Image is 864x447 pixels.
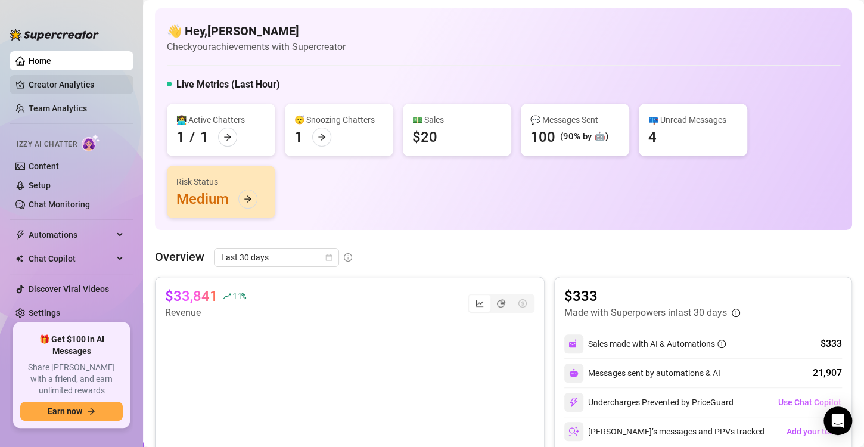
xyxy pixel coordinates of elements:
[244,195,252,203] span: arrow-right
[569,368,579,378] img: svg%3e
[165,287,218,306] article: $33,841
[20,362,123,397] span: Share [PERSON_NAME] with a friend, and earn unlimited rewards
[294,128,303,147] div: 1
[29,284,109,294] a: Discover Viral Videos
[497,299,505,308] span: pie-chart
[29,162,59,171] a: Content
[20,402,123,421] button: Earn nowarrow-right
[588,337,726,350] div: Sales made with AI & Automations
[82,134,100,151] img: AI Chatter
[15,230,25,240] span: thunderbolt
[200,128,209,147] div: 1
[778,393,842,412] button: Use Chat Copilot
[29,75,124,94] a: Creator Analytics
[412,113,502,126] div: 💵 Sales
[325,254,332,261] span: calendar
[564,364,720,383] div: Messages sent by automations & AI
[787,427,841,436] span: Add your team
[564,393,734,412] div: Undercharges Prevented by PriceGuard
[294,113,384,126] div: 😴 Snoozing Chatters
[29,56,51,66] a: Home
[167,39,346,54] article: Check your achievements with Supercreator
[176,175,266,188] div: Risk Status
[167,23,346,39] h4: 👋 Hey, [PERSON_NAME]
[564,306,727,320] article: Made with Superpowers in last 30 days
[568,339,579,349] img: svg%3e
[318,133,326,141] span: arrow-right
[17,139,77,150] span: Izzy AI Chatter
[15,254,23,263] img: Chat Copilot
[412,128,437,147] div: $20
[29,200,90,209] a: Chat Monitoring
[48,406,82,416] span: Earn now
[530,113,620,126] div: 💬 Messages Sent
[560,130,608,144] div: (90% by 🤖)
[176,113,266,126] div: 👩‍💻 Active Chatters
[564,287,740,306] article: $333
[176,128,185,147] div: 1
[29,308,60,318] a: Settings
[778,398,841,407] span: Use Chat Copilot
[155,248,204,266] article: Overview
[568,426,579,437] img: svg%3e
[717,340,726,348] span: info-circle
[518,299,527,308] span: dollar-circle
[786,422,842,441] button: Add your team
[648,113,738,126] div: 📪 Unread Messages
[232,290,246,302] span: 11 %
[223,292,231,300] span: rise
[813,366,842,380] div: 21,907
[564,422,764,441] div: [PERSON_NAME]’s messages and PPVs tracked
[10,29,99,41] img: logo-BBDzfeDw.svg
[223,133,232,141] span: arrow-right
[29,181,51,190] a: Setup
[344,253,352,262] span: info-circle
[823,406,852,435] div: Open Intercom Messenger
[29,104,87,113] a: Team Analytics
[20,334,123,357] span: 🎁 Get $100 in AI Messages
[732,309,740,317] span: info-circle
[221,249,332,266] span: Last 30 days
[87,407,95,415] span: arrow-right
[165,306,246,320] article: Revenue
[821,337,842,351] div: $333
[468,294,534,313] div: segmented control
[530,128,555,147] div: 100
[475,299,484,308] span: line-chart
[176,77,280,92] h5: Live Metrics (Last Hour)
[29,249,113,268] span: Chat Copilot
[648,128,657,147] div: 4
[29,225,113,244] span: Automations
[568,397,579,408] img: svg%3e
